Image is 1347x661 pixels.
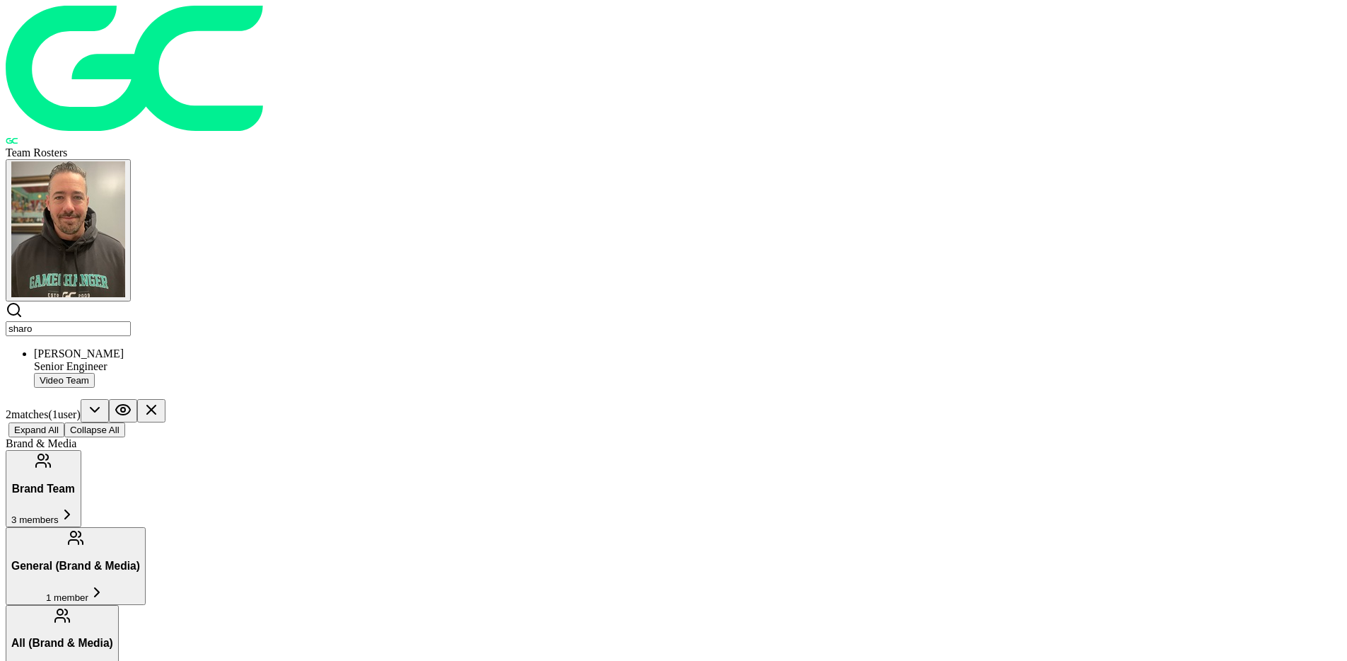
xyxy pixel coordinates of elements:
[137,399,165,423] button: Clear search
[6,527,146,604] button: General (Brand & Media)1 member
[8,423,64,437] button: Expand All
[6,408,81,420] span: 2 match es ( 1 user )
[6,450,81,527] button: Brand Team3 members
[6,146,67,159] span: Team Rosters
[11,560,140,573] h3: General (Brand & Media)
[34,360,1341,373] div: Senior Engineer
[34,373,95,388] button: Video Team
[109,399,137,423] button: Hide teams without matches
[11,515,59,525] span: 3 members
[81,399,109,423] button: Scroll to next match
[6,321,131,336] input: Search by name, team, specialty, or title...
[64,423,125,437] button: Collapse All
[46,592,88,603] span: 1 member
[11,483,76,495] h3: Brand Team
[6,437,76,449] span: Brand & Media
[11,637,113,650] h3: All (Brand & Media)
[34,347,1341,360] div: [PERSON_NAME]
